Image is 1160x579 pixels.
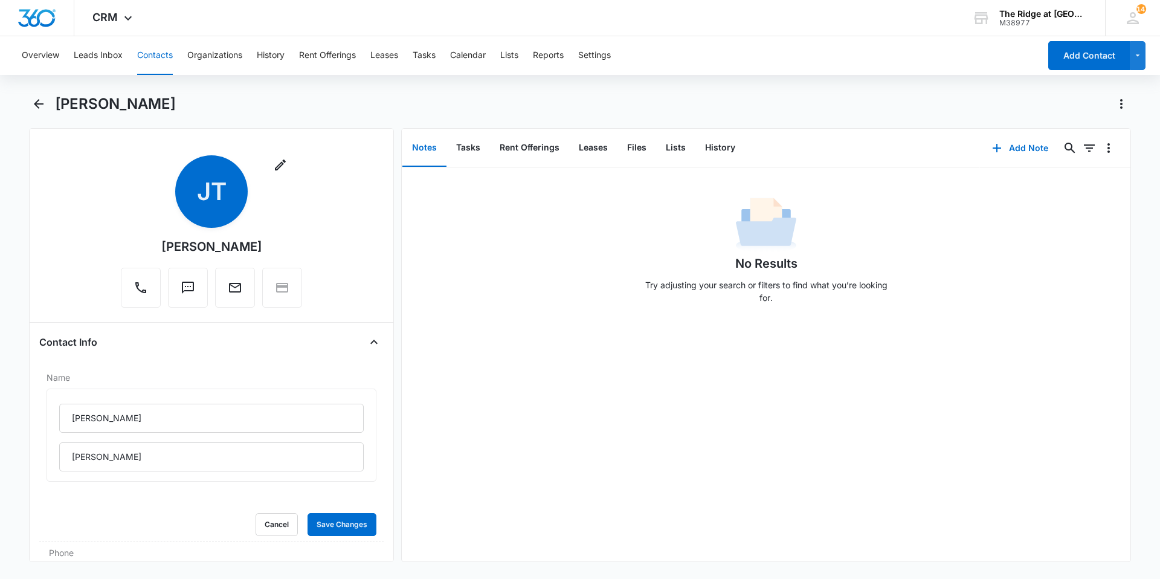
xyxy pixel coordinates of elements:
[639,279,893,304] p: Try adjusting your search or filters to find what you’re looking for.
[121,286,161,297] a: Call
[1060,138,1080,158] button: Search...
[533,36,564,75] button: Reports
[161,238,262,256] div: [PERSON_NAME]
[121,268,161,308] button: Call
[999,19,1087,27] div: account id
[695,129,745,167] button: History
[735,254,797,273] h1: No Results
[55,95,176,113] h1: [PERSON_NAME]
[490,129,569,167] button: Rent Offerings
[450,36,486,75] button: Calendar
[299,36,356,75] button: Rent Offerings
[47,371,376,384] label: Name
[39,335,97,349] h4: Contact Info
[257,36,285,75] button: History
[1136,4,1146,14] span: 147
[569,129,617,167] button: Leases
[168,268,208,308] button: Text
[215,286,255,297] a: Email
[49,546,374,559] label: Phone
[59,404,364,433] input: First Name
[500,36,518,75] button: Lists
[187,36,242,75] button: Organizations
[137,36,173,75] button: Contacts
[1080,138,1099,158] button: Filters
[175,155,248,228] span: JT
[578,36,611,75] button: Settings
[656,129,695,167] button: Lists
[1048,41,1130,70] button: Add Contact
[999,9,1087,19] div: account name
[1136,4,1146,14] div: notifications count
[92,11,118,24] span: CRM
[168,286,208,297] a: Text
[370,36,398,75] button: Leases
[446,129,490,167] button: Tasks
[736,194,796,254] img: No Data
[364,332,384,352] button: Close
[22,36,59,75] button: Overview
[215,268,255,308] button: Email
[1099,138,1118,158] button: Overflow Menu
[402,129,446,167] button: Notes
[308,513,376,536] button: Save Changes
[980,134,1060,163] button: Add Note
[617,129,656,167] button: Files
[1112,94,1131,114] button: Actions
[74,36,123,75] button: Leads Inbox
[256,513,298,536] button: Cancel
[413,36,436,75] button: Tasks
[29,94,48,114] button: Back
[59,442,364,471] input: Last Name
